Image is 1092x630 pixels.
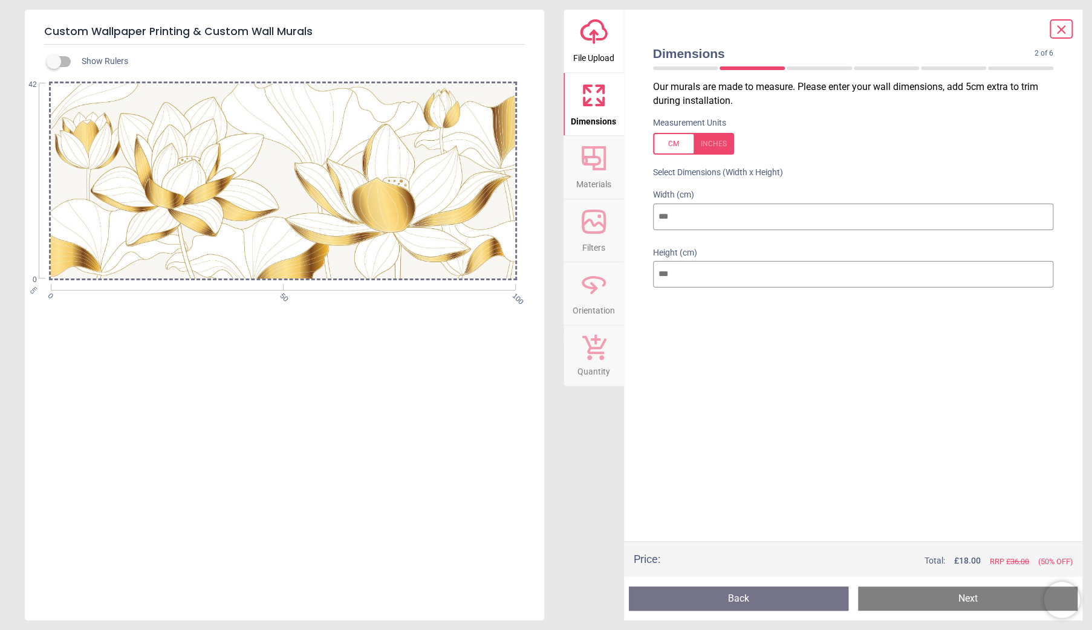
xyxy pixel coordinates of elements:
span: File Upload [573,47,614,65]
button: Next [858,587,1077,611]
span: 42 [14,80,37,90]
span: 100 [510,291,518,299]
label: Select Dimensions (Width x Height) [643,167,783,179]
label: Width (cm) [653,189,1054,201]
span: 0 [45,291,53,299]
div: Total: [678,555,1073,567]
div: Show Rulers [54,54,544,69]
button: Quantity [564,326,624,386]
span: RRP [990,556,1029,567]
label: Height (cm) [653,247,1054,259]
button: Dimensions [564,73,624,136]
span: 50 [278,291,285,299]
button: Orientation [564,262,624,325]
span: Dimensions [653,45,1035,62]
span: (50% OFF) [1038,556,1073,567]
span: Materials [576,173,611,191]
h5: Custom Wallpaper Printing & Custom Wall Murals [44,19,525,45]
span: £ 36.00 [1006,557,1029,566]
span: 0 [14,275,37,285]
span: 2 of 6 [1035,48,1053,59]
span: 18.00 [959,556,981,565]
span: Quantity [577,360,610,378]
div: Price : [634,551,660,567]
p: Our murals are made to measure. Please enter your wall dimensions, add 5cm extra to trim during i... [653,80,1064,108]
span: Dimensions [571,110,616,128]
button: Materials [564,136,624,199]
button: Back [629,587,848,611]
button: Filters [564,199,624,262]
button: File Upload [564,10,624,72]
span: cm [28,284,38,295]
span: £ [954,555,981,567]
span: Filters [582,236,605,254]
span: Orientation [573,299,615,317]
iframe: Brevo live chat [1044,582,1080,618]
label: Measurement Units [653,117,726,129]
